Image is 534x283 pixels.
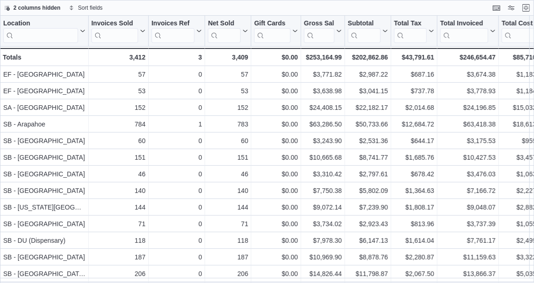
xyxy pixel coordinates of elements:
[304,169,342,180] div: $3,310.42
[3,152,85,163] div: SB - [GEOGRAPHIC_DATA]
[304,119,342,130] div: $63,286.50
[440,119,496,130] div: $63,418.38
[91,19,146,43] button: Invoices Sold
[3,135,85,146] div: SB - [GEOGRAPHIC_DATA]
[3,268,85,279] div: SB - [GEOGRAPHIC_DATA][PERSON_NAME]
[394,169,434,180] div: $678.42
[348,185,388,196] div: $5,802.09
[208,52,248,63] div: 3,409
[152,102,202,113] div: 0
[91,169,146,180] div: 46
[91,202,146,213] div: 144
[348,218,388,229] div: $2,923.43
[208,119,248,130] div: 783
[3,252,85,263] div: SB - [GEOGRAPHIC_DATA]
[440,102,496,113] div: $24,196.85
[440,19,488,28] div: Total Invoiced
[254,69,298,80] div: $0.00
[3,85,85,96] div: EF - [GEOGRAPHIC_DATA]
[91,52,146,63] div: 3,412
[394,235,434,246] div: $1,614.04
[254,152,298,163] div: $0.00
[254,19,291,43] div: Gift Card Sales
[208,202,248,213] div: 144
[91,19,138,43] div: Invoices Sold
[254,268,298,279] div: $0.00
[254,102,298,113] div: $0.00
[208,185,248,196] div: 140
[152,19,194,28] div: Invoices Ref
[254,235,298,246] div: $0.00
[440,235,496,246] div: $7,761.17
[91,268,146,279] div: 206
[254,119,298,130] div: $0.00
[304,202,342,213] div: $9,072.14
[440,69,496,80] div: $3,674.38
[13,4,61,12] span: 2 columns hidden
[348,252,388,263] div: $8,878.76
[394,218,434,229] div: $813.96
[304,185,342,196] div: $7,750.38
[348,85,388,96] div: $3,041.15
[304,69,342,80] div: $3,771.82
[394,119,434,130] div: $12,684.72
[152,85,202,96] div: 0
[91,102,146,113] div: 152
[208,252,248,263] div: 187
[348,52,388,63] div: $202,862.86
[348,19,381,28] div: Subtotal
[152,185,202,196] div: 0
[348,202,388,213] div: $7,239.90
[304,52,342,63] div: $253,164.99
[348,235,388,246] div: $6,147.13
[208,19,241,43] div: Net Sold
[208,135,248,146] div: 60
[91,185,146,196] div: 140
[3,218,85,229] div: SB - [GEOGRAPHIC_DATA]
[348,135,388,146] div: $2,531.36
[91,135,146,146] div: 60
[254,252,298,263] div: $0.00
[394,19,434,43] button: Total Tax
[394,19,427,43] div: Total Tax
[348,102,388,113] div: $22,182.17
[254,135,298,146] div: $0.00
[208,268,248,279] div: 206
[440,218,496,229] div: $3,737.39
[3,119,85,130] div: SB - Arapahoe
[254,19,298,43] button: Gift Cards
[440,268,496,279] div: $13,866.37
[254,202,298,213] div: $0.00
[208,19,241,28] div: Net Sold
[394,152,434,163] div: $1,685.76
[304,19,334,28] div: Gross Sales
[440,19,496,43] button: Total Invoiced
[152,169,202,180] div: 0
[440,19,488,43] div: Total Invoiced
[304,152,342,163] div: $10,665.68
[3,19,78,28] div: Location
[3,19,85,43] button: Location
[394,85,434,96] div: $737.78
[440,252,496,263] div: $11,159.63
[440,185,496,196] div: $7,166.72
[440,135,496,146] div: $3,175.53
[304,135,342,146] div: $3,243.90
[348,169,388,180] div: $2,797.61
[0,2,64,13] button: 2 columns hidden
[304,19,342,43] button: Gross Sales
[3,69,85,80] div: EF - [GEOGRAPHIC_DATA]
[152,252,202,263] div: 0
[3,185,85,196] div: SB - [GEOGRAPHIC_DATA]
[304,19,334,43] div: Gross Sales
[208,235,248,246] div: 118
[394,202,434,213] div: $1,808.17
[208,102,248,113] div: 152
[440,52,496,63] div: $246,654.47
[506,2,517,13] button: Display options
[491,2,502,13] button: Keyboard shortcuts
[254,19,291,28] div: Gift Cards
[304,102,342,113] div: $24,408.15
[254,169,298,180] div: $0.00
[3,19,78,43] div: Location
